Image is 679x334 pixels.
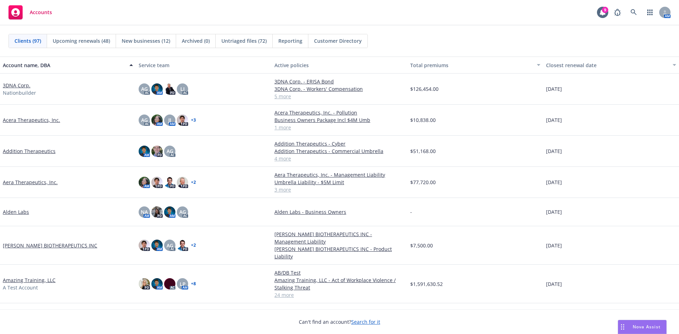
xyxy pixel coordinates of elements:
[274,186,405,193] a: 3 more
[139,146,150,157] img: photo
[139,61,269,69] div: Service team
[274,78,405,85] a: 3DNA Corp. - ERISA Bond
[546,147,562,155] span: [DATE]
[274,140,405,147] a: Addition Therapeutics - Cyber
[168,116,171,124] span: JJ
[546,61,668,69] div: Closest renewal date
[191,282,196,286] a: + 8
[191,243,196,247] a: + 2
[633,324,661,330] span: Nova Assist
[14,37,41,45] span: Clients (97)
[543,57,679,74] button: Closest renewal date
[177,115,188,126] img: photo
[627,5,641,19] a: Search
[546,178,562,186] span: [DATE]
[3,284,38,291] span: A Test Account
[351,318,380,325] a: Search for it
[274,230,405,245] a: [PERSON_NAME] BIOTHERAPEUTICS INC - Management Liability
[151,146,163,157] img: photo
[410,85,439,93] span: $126,454.00
[274,291,405,299] a: 24 more
[274,85,405,93] a: 3DNA Corp. - Workers' Compensation
[182,37,210,45] span: Archived (0)
[3,208,29,216] a: Alden Labs
[139,240,150,251] img: photo
[151,177,163,188] img: photo
[610,5,625,19] a: Report a Bug
[164,278,175,289] img: photo
[274,116,405,124] a: Business Owners Package Incl $4M Umb
[151,278,163,289] img: photo
[546,242,562,249] span: [DATE]
[274,269,405,276] a: AB/DB Test
[180,280,186,288] span: LP
[3,82,30,89] a: 3DNA Corp.
[177,177,188,188] img: photo
[410,280,443,288] span: $1,591,630.52
[274,245,405,260] a: [PERSON_NAME] BIOTHERAPEUTICS INC - Product Liability
[191,118,196,122] a: + 3
[3,89,36,96] span: Nationbuilder
[274,178,405,186] a: Umbrella Liability - $5M Limit
[546,116,562,124] span: [DATE]
[410,61,533,69] div: Total premiums
[141,208,148,216] span: NA
[151,115,163,126] img: photo
[274,61,405,69] div: Active policies
[602,7,608,13] div: 9
[122,37,170,45] span: New businesses (12)
[136,57,272,74] button: Service team
[410,208,412,216] span: -
[546,280,562,288] span: [DATE]
[191,180,196,184] a: + 2
[278,37,302,45] span: Reporting
[177,240,188,251] img: photo
[141,116,148,124] span: AG
[3,178,58,186] a: Aera Therapeutics, Inc.
[274,276,405,291] a: Amazing Training, LLC - Act of Workplace Violence / Stalking Threat
[410,116,436,124] span: $10,838.00
[179,208,186,216] span: AG
[274,155,405,162] a: 4 more
[274,147,405,155] a: Addition Therapeutics - Commercial Umbrella
[151,240,163,251] img: photo
[274,208,405,216] a: Alden Labs - Business Owners
[139,278,150,289] img: photo
[618,320,667,334] button: Nova Assist
[6,2,55,22] a: Accounts
[274,93,405,100] a: 5 more
[546,85,562,93] span: [DATE]
[164,177,175,188] img: photo
[164,206,175,218] img: photo
[274,171,405,178] a: Aera Therapeutics, Inc. - Management Liability
[410,178,436,186] span: $77,720.00
[546,208,562,216] span: [DATE]
[164,83,175,95] img: photo
[407,57,543,74] button: Total premiums
[643,5,657,19] a: Switch app
[141,85,148,93] span: AG
[53,37,110,45] span: Upcoming renewals (48)
[274,124,405,131] a: 1 more
[3,61,125,69] div: Account name, DBA
[139,177,150,188] img: photo
[30,10,52,15] span: Accounts
[274,109,405,116] a: Acera Therapeutics, Inc. - Pollution
[618,320,627,334] div: Drag to move
[167,147,173,155] span: AG
[410,242,433,249] span: $7,500.00
[299,318,380,326] span: Can't find an account?
[167,242,173,249] span: AG
[180,85,185,93] span: LI
[3,147,56,155] a: Addition Therapeutics
[314,37,362,45] span: Customer Directory
[221,37,267,45] span: Untriaged files (72)
[3,276,56,284] a: Amazing Training, LLC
